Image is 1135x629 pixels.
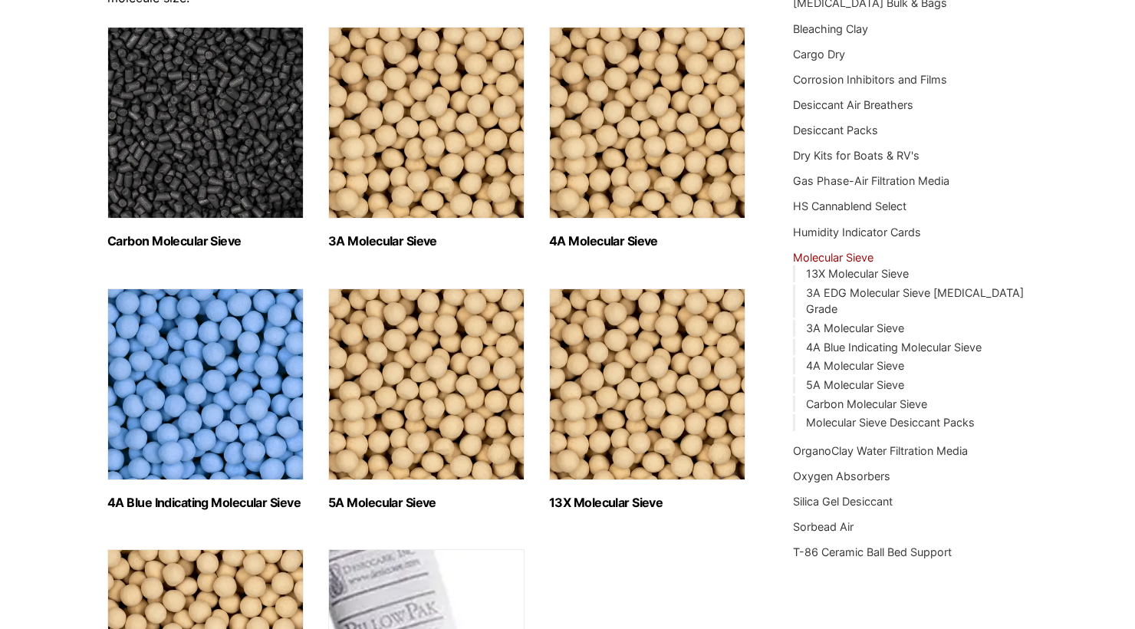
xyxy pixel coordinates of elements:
a: Oxygen Absorbers [793,469,890,482]
h2: 4A Blue Indicating Molecular Sieve [107,496,304,510]
img: 13X Molecular Sieve [549,288,745,480]
h2: 3A Molecular Sieve [328,234,525,249]
a: Visit product category 4A Molecular Sieve [549,27,745,249]
a: HS Cannablend Select [793,199,906,212]
a: Silica Gel Desiccant [793,495,893,508]
a: Cargo Dry [793,48,845,61]
img: Carbon Molecular Sieve [107,27,304,219]
img: 4A Blue Indicating Molecular Sieve [107,288,304,480]
a: Corrosion Inhibitors and Films [793,73,947,86]
h2: 4A Molecular Sieve [549,234,745,249]
h2: Carbon Molecular Sieve [107,234,304,249]
a: Molecular Sieve Desiccant Packs [806,416,975,429]
a: 3A Molecular Sieve [806,321,904,334]
a: Bleaching Clay [793,22,868,35]
a: 13X Molecular Sieve [806,267,909,280]
a: 4A Molecular Sieve [806,359,904,372]
a: Visit product category 4A Blue Indicating Molecular Sieve [107,288,304,510]
h2: 5A Molecular Sieve [328,496,525,510]
a: 3A EDG Molecular Sieve [MEDICAL_DATA] Grade [806,286,1024,316]
img: 5A Molecular Sieve [328,288,525,480]
a: OrganoClay Water Filtration Media [793,444,968,457]
a: Visit product category Carbon Molecular Sieve [107,27,304,249]
a: T-86 Ceramic Ball Bed Support [793,545,952,558]
a: Desiccant Air Breathers [793,98,913,111]
a: Humidity Indicator Cards [793,226,921,239]
a: Visit product category 13X Molecular Sieve [549,288,745,510]
a: Gas Phase-Air Filtration Media [793,174,949,187]
a: Desiccant Packs [793,123,878,137]
a: Visit product category 5A Molecular Sieve [328,288,525,510]
img: 4A Molecular Sieve [549,27,745,219]
a: Visit product category 3A Molecular Sieve [328,27,525,249]
a: Sorbead Air [793,520,854,533]
img: 3A Molecular Sieve [328,27,525,219]
a: Carbon Molecular Sieve [806,397,927,410]
a: 4A Blue Indicating Molecular Sieve [806,341,982,354]
h2: 13X Molecular Sieve [549,496,745,510]
a: Molecular Sieve [793,251,873,264]
a: 5A Molecular Sieve [806,378,904,391]
a: Dry Kits for Boats & RV's [793,149,920,162]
